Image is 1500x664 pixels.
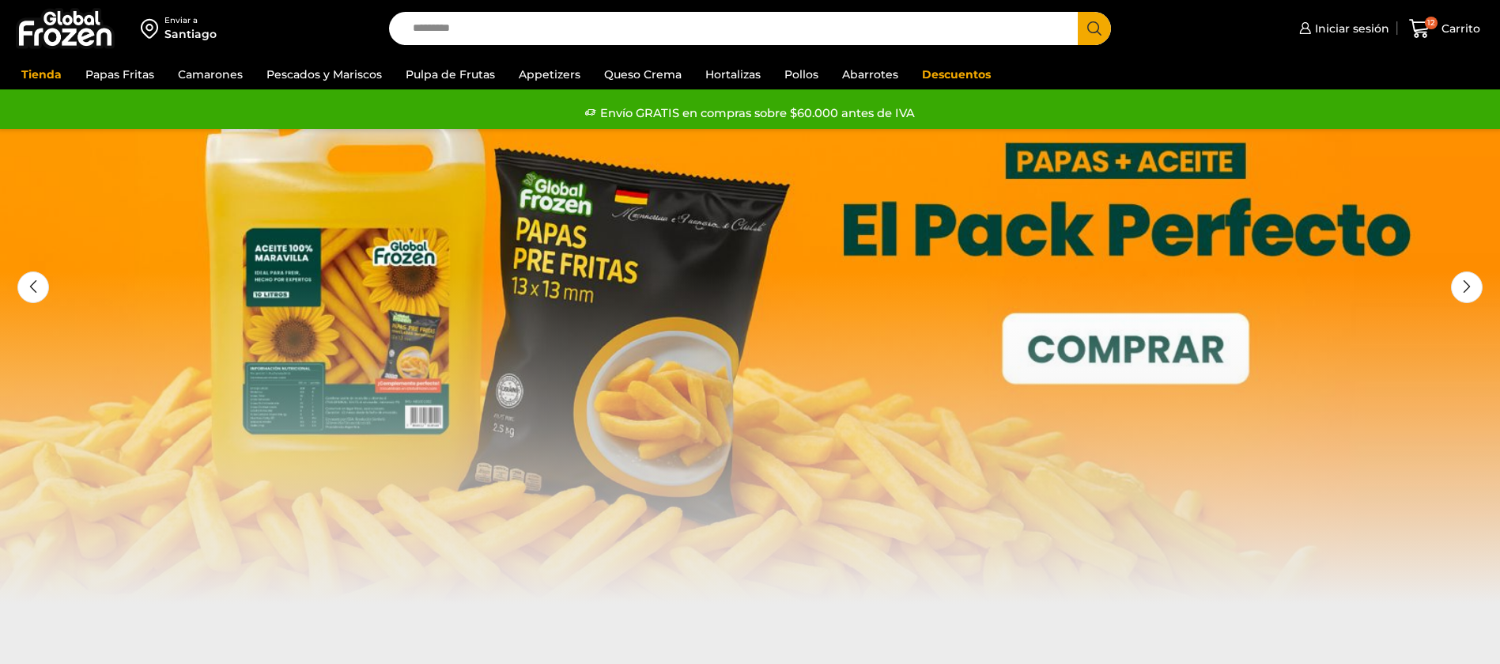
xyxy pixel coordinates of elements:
span: Carrito [1438,21,1480,36]
a: Pescados y Mariscos [259,59,390,89]
a: Descuentos [914,59,999,89]
button: Search button [1078,12,1111,45]
span: Iniciar sesión [1311,21,1389,36]
a: 12 Carrito [1405,10,1484,47]
a: Camarones [170,59,251,89]
a: Iniciar sesión [1295,13,1389,44]
a: Pulpa de Frutas [398,59,503,89]
a: Appetizers [511,59,588,89]
a: Hortalizas [697,59,769,89]
a: Abarrotes [834,59,906,89]
a: Tienda [13,59,70,89]
a: Pollos [776,59,826,89]
div: Santiago [164,26,217,42]
div: Enviar a [164,15,217,26]
span: 12 [1425,17,1438,29]
img: address-field-icon.svg [141,15,164,42]
a: Papas Fritas [77,59,162,89]
a: Queso Crema [596,59,690,89]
